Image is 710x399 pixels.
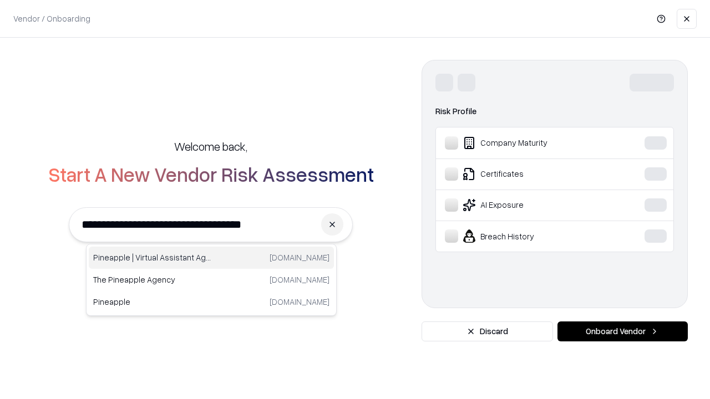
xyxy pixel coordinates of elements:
p: [DOMAIN_NAME] [270,274,329,285]
div: Breach History [445,229,611,243]
h5: Welcome back, [174,139,247,154]
div: Suggestions [86,244,337,316]
div: AI Exposure [445,198,611,212]
p: [DOMAIN_NAME] [270,296,329,308]
div: Company Maturity [445,136,611,150]
h2: Start A New Vendor Risk Assessment [48,163,374,185]
button: Discard [422,321,553,341]
div: Risk Profile [435,105,674,118]
div: Certificates [445,167,611,181]
p: [DOMAIN_NAME] [270,252,329,263]
p: The Pineapple Agency [93,274,211,285]
p: Vendor / Onboarding [13,13,90,24]
p: Pineapple [93,296,211,308]
button: Onboard Vendor [557,321,688,341]
p: Pineapple | Virtual Assistant Agency [93,252,211,263]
